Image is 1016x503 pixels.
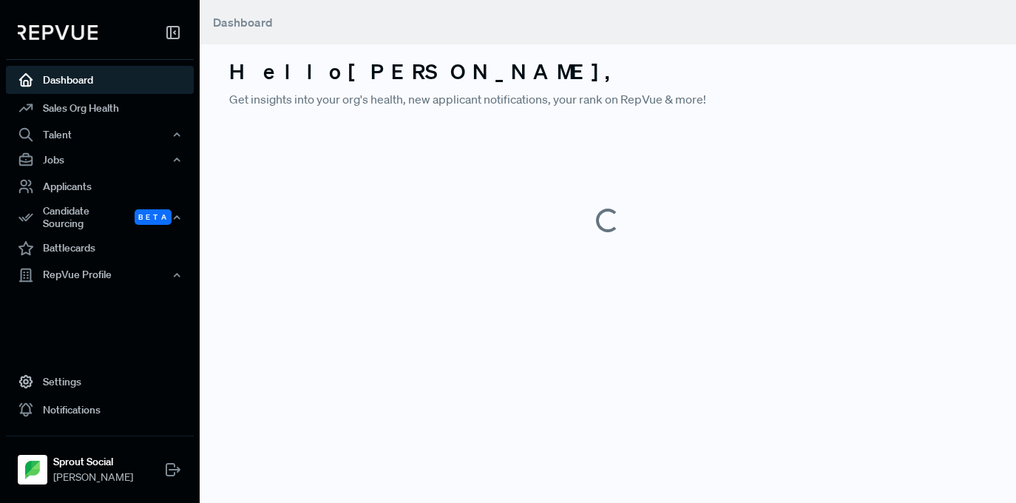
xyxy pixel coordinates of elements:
[6,66,194,94] a: Dashboard
[229,59,986,84] h3: Hello [PERSON_NAME] ,
[6,122,194,147] button: Talent
[21,458,44,482] img: Sprout Social
[6,368,194,396] a: Settings
[6,396,194,424] a: Notifications
[6,263,194,288] button: RepVue Profile
[6,234,194,263] a: Battlecards
[6,436,194,491] a: Sprout SocialSprout Social[PERSON_NAME]
[6,94,194,122] a: Sales Org Health
[53,470,133,485] span: [PERSON_NAME]
[18,25,98,40] img: RepVue
[6,200,194,234] button: Candidate Sourcing Beta
[229,90,986,108] p: Get insights into your org's health, new applicant notifications, your rank on RepVue & more!
[6,172,194,200] a: Applicants
[6,147,194,172] button: Jobs
[213,15,273,30] span: Dashboard
[53,454,133,470] strong: Sprout Social
[6,200,194,234] div: Candidate Sourcing
[135,209,172,225] span: Beta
